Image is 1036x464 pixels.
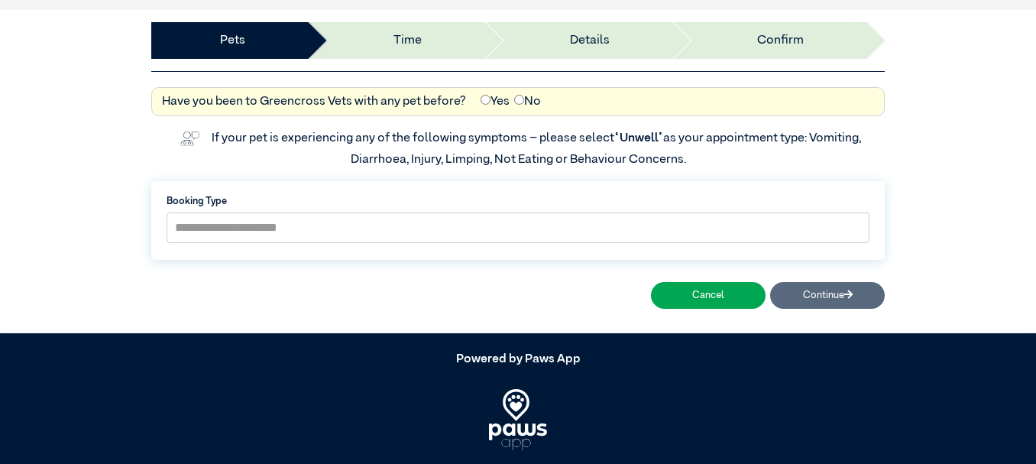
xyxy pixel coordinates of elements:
input: Yes [481,95,490,105]
button: Cancel [651,282,766,309]
img: PawsApp [489,389,548,450]
span: “Unwell” [614,132,663,144]
input: No [514,95,524,105]
label: Yes [481,92,510,111]
label: Booking Type [167,194,869,209]
h5: Powered by Paws App [151,352,885,367]
label: Have you been to Greencross Vets with any pet before? [162,92,466,111]
a: Pets [220,31,245,50]
img: vet [175,126,204,151]
label: If your pet is experiencing any of the following symptoms – please select as your appointment typ... [212,132,863,166]
label: No [514,92,541,111]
